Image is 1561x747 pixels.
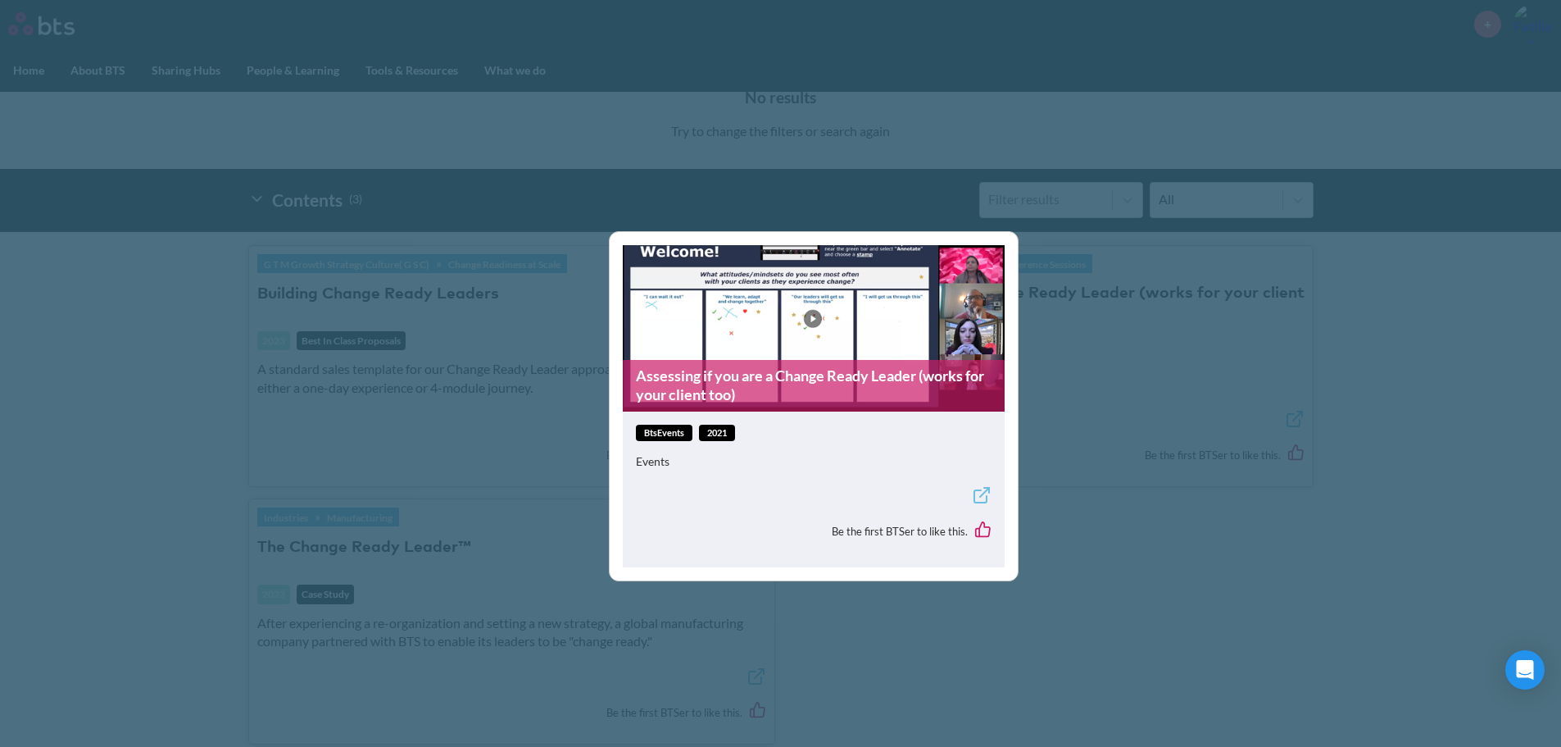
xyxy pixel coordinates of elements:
[972,485,992,509] a: External link
[623,360,1005,412] a: Assessing if you are a Change Ready Leader (works for your client too)
[636,425,692,442] span: btsEvents
[699,425,735,442] span: 2021
[636,509,992,555] div: Be the first BTSer to like this.
[1505,650,1545,690] div: Open Intercom Messenger
[636,453,992,470] p: Events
